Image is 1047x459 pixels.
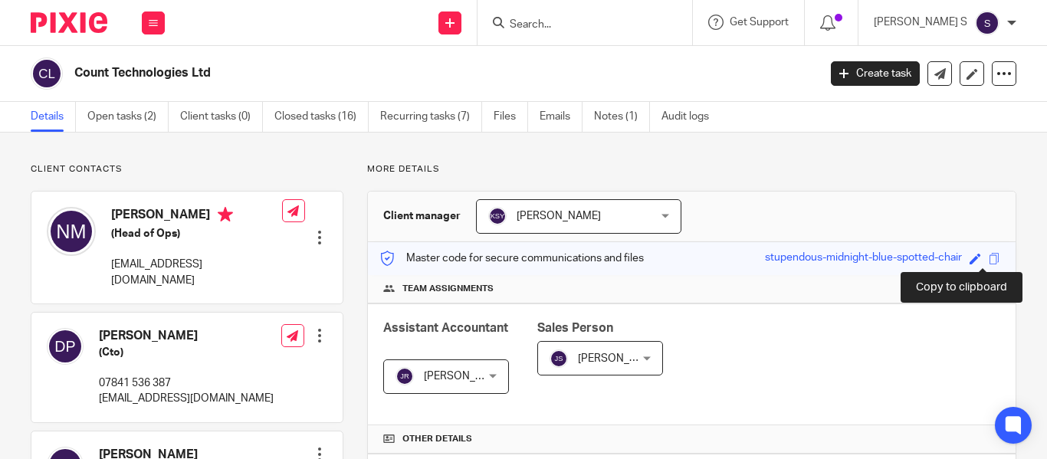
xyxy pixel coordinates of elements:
[380,102,482,132] a: Recurring tasks (7)
[831,61,920,86] a: Create task
[383,322,508,334] span: Assistant Accountant
[111,257,282,288] p: [EMAIL_ADDRESS][DOMAIN_NAME]
[31,102,76,132] a: Details
[274,102,369,132] a: Closed tasks (16)
[765,250,962,267] div: stupendous-midnight-blue-spotted-chair
[395,367,414,385] img: svg%3E
[180,102,263,132] a: Client tasks (0)
[74,65,661,81] h2: Count Technologies Ltd
[99,391,274,406] p: [EMAIL_ADDRESS][DOMAIN_NAME]
[383,208,461,224] h3: Client manager
[218,207,233,222] i: Primary
[31,163,343,175] p: Client contacts
[111,226,282,241] h5: (Head of Ops)
[975,11,999,35] img: svg%3E
[424,371,508,382] span: [PERSON_NAME]
[537,322,613,334] span: Sales Person
[99,375,274,391] p: 07841 536 387
[540,102,583,132] a: Emails
[87,102,169,132] a: Open tasks (2)
[47,207,96,256] img: svg%3E
[517,211,601,221] span: [PERSON_NAME]
[367,163,1016,175] p: More details
[594,102,650,132] a: Notes (1)
[31,12,107,33] img: Pixie
[31,57,63,90] img: svg%3E
[488,207,507,225] img: svg%3E
[550,349,568,368] img: svg%3E
[47,328,84,365] img: svg%3E
[99,345,274,360] h5: (Cto)
[402,433,472,445] span: Other details
[730,17,789,28] span: Get Support
[379,251,644,266] p: Master code for secure communications and files
[111,207,282,226] h4: [PERSON_NAME]
[508,18,646,32] input: Search
[494,102,528,132] a: Files
[402,283,494,295] span: Team assignments
[578,353,662,364] span: [PERSON_NAME]
[99,328,274,344] h4: [PERSON_NAME]
[661,102,720,132] a: Audit logs
[874,15,967,30] p: [PERSON_NAME] S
